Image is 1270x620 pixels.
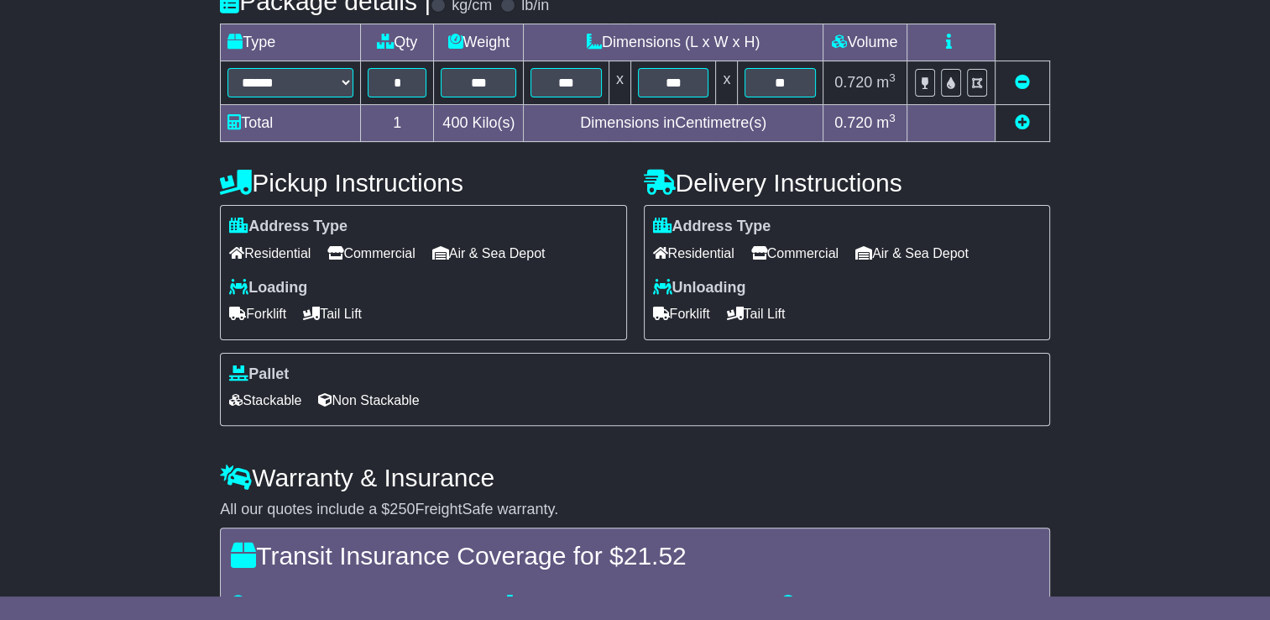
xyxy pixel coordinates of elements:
sup: 3 [889,112,896,124]
label: Address Type [653,218,771,236]
a: Remove this item [1015,74,1030,91]
span: Commercial [327,240,415,266]
span: Residential [229,240,311,266]
label: Address Type [229,218,348,236]
span: Commercial [751,240,839,266]
span: 21.52 [624,542,687,570]
h4: Delivery Instructions [644,169,1050,197]
td: Weight [434,24,524,61]
td: Kilo(s) [434,105,524,142]
span: Residential [653,240,734,266]
td: Dimensions in Centimetre(s) [524,105,823,142]
td: 1 [361,105,434,142]
td: Dimensions (L x W x H) [524,24,823,61]
span: 0.720 [834,74,872,91]
span: Forklift [653,301,710,327]
div: If your package is stolen [772,595,1048,613]
td: x [609,61,630,105]
h4: Warranty & Insurance [220,464,1050,491]
span: Air & Sea Depot [432,240,546,266]
span: Forklift [229,301,286,327]
td: Volume [823,24,907,61]
h4: Transit Insurance Coverage for $ [231,542,1039,570]
div: All our quotes include a $ FreightSafe warranty. [220,501,1050,519]
span: Air & Sea Depot [855,240,969,266]
span: m [876,114,896,131]
sup: 3 [889,71,896,84]
span: 250 [389,501,415,518]
label: Loading [229,279,307,297]
div: Loss of your package [222,595,498,613]
span: m [876,74,896,91]
td: x [716,61,738,105]
h4: Pickup Instructions [220,169,626,197]
td: Qty [361,24,434,61]
label: Unloading [653,279,746,297]
div: Damage to your package [498,595,773,613]
td: Type [221,24,361,61]
td: Total [221,105,361,142]
span: Tail Lift [727,301,786,327]
a: Add new item [1015,114,1030,131]
span: 400 [442,114,468,131]
span: Tail Lift [303,301,362,327]
span: Non Stackable [318,387,419,413]
span: Stackable [229,387,301,413]
span: 0.720 [834,114,872,131]
label: Pallet [229,365,289,384]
